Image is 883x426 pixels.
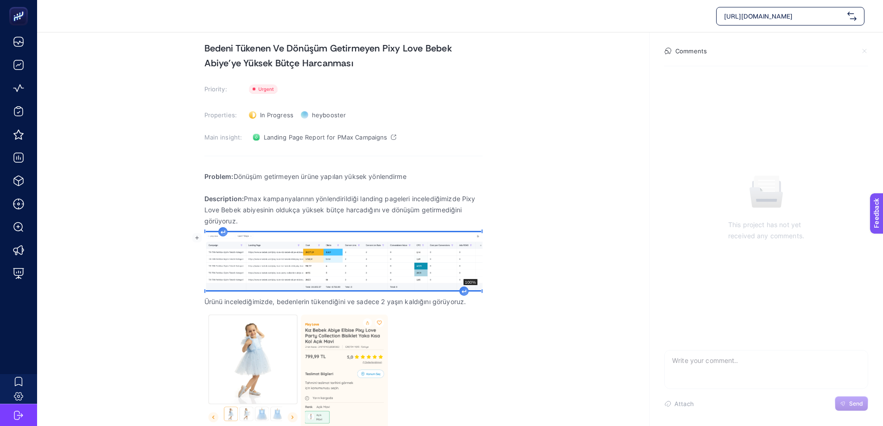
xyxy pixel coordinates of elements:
[249,130,400,145] a: Landing Page Report for PMax Campaigns
[674,400,694,407] span: Attach
[204,296,483,307] p: Ürünü incelediğimizde, bedenlerin tükendiğini ve sadece 2 yaşın kaldığını görüyoruz.
[204,85,243,93] h3: Priority:
[312,111,346,119] span: heybooster
[260,111,293,119] span: In Progress
[204,171,483,182] p: Dönüşüm getirmeyen ürüne yapılan yüksek yönlendirme
[204,111,243,119] h3: Properties:
[204,41,483,70] h1: Bedeni Tükenen Ve Dönüşüm Getirmeyen Pixy Love Bebek Abiye'ye Yüksek Bütçe Harcanması
[218,227,228,236] div: Insert paragraph before block
[264,134,388,141] span: Landing Page Report for PMax Campaigns
[724,12,844,21] span: [URL][DOMAIN_NAME]
[204,193,483,227] p: Pmax kampanyalarının yönlendirildiği landing pageleri incelediğimizde Pixy Love Bebek abiyesinin ...
[204,172,234,180] strong: Problem:
[675,47,707,55] h4: Comments
[728,219,804,242] p: This project has not yet received any comments.
[204,134,243,141] h3: Main insight:
[847,12,857,21] img: svg%3e
[849,400,863,407] span: Send
[459,286,469,296] div: Insert paragraph after block
[835,396,868,411] button: Send
[204,232,483,290] img: 1755612900603-Ekran%20Resmi%202025-08-19%2016.57.51.png
[204,195,244,203] strong: Description:
[6,3,35,10] span: Feedback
